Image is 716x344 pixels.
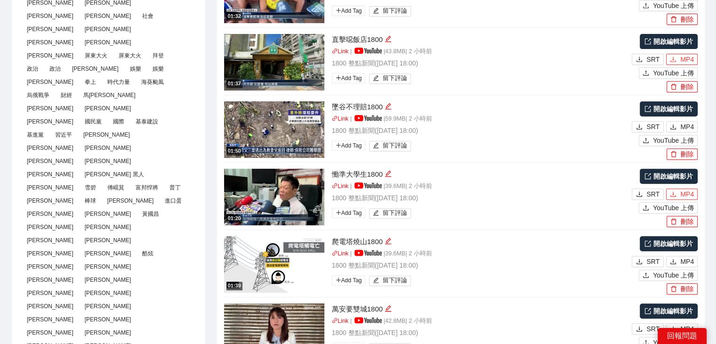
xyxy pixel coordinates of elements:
span: [PERSON_NAME] [80,130,134,140]
span: download [670,123,676,131]
a: linkLink [332,250,349,257]
span: [PERSON_NAME] [81,11,135,21]
button: downloadMP4 [666,256,698,267]
span: upload [643,70,649,77]
div: 01:37 [226,80,242,88]
span: 進口蛋 [161,196,185,206]
button: delete刪除 [667,148,698,160]
span: upload [643,272,649,279]
span: upload [643,205,649,212]
p: | | 43.8 MB | 2 小時前 [332,47,630,57]
span: 拳上 [81,77,100,87]
img: 1c41527c-5db9-406c-aeea-3f024d461b47.jpg [224,34,324,90]
span: download [636,258,643,266]
a: 開啟編輯影片 [640,303,698,319]
button: delete刪除 [667,216,698,227]
div: 01:32 [226,12,242,20]
span: edit [373,75,379,82]
span: edit [373,8,379,15]
p: 1800 整點新聞 ( [DATE] 18:00 ) [332,260,630,270]
div: 編輯 [385,101,392,113]
button: downloadSRT [632,323,664,335]
a: 開啟編輯影片 [640,169,698,184]
p: | | 39.6 MB | 2 小時前 [332,249,630,259]
span: MP4 [680,54,694,65]
span: 政治 [46,64,64,74]
button: edit留下評論 [369,6,411,16]
button: downloadMP4 [666,121,698,132]
span: 娛樂 [126,64,145,74]
span: YouTube 上傳 [653,203,694,213]
p: | | 59.9 MB | 2 小時前 [332,115,630,124]
button: uploadYouTube 上傳 [639,67,698,79]
button: downloadSRT [632,121,664,132]
span: 拜登 [149,50,168,61]
img: yt_logo_rgb_light.a676ea31.png [354,115,382,121]
div: 墜谷不理賠1800 [332,101,630,113]
div: 01:50 [226,147,242,155]
span: [PERSON_NAME] [23,275,77,285]
p: 1800 整點新聞 ( [DATE] 18:00 ) [332,328,630,338]
span: [PERSON_NAME] [81,235,135,246]
span: 財經 [57,90,76,100]
span: 社會 [138,11,157,21]
span: download [670,258,676,266]
span: [PERSON_NAME] [81,275,135,285]
span: Add Tag [332,140,366,151]
span: [PERSON_NAME] [81,288,135,298]
span: download [670,191,676,198]
span: YouTube 上傳 [653,270,694,280]
span: [PERSON_NAME] [23,103,77,114]
span: delete [670,83,677,91]
span: [PERSON_NAME] [23,301,77,311]
span: [PERSON_NAME] [23,248,77,259]
span: download [636,123,643,131]
span: [PERSON_NAME] [23,314,77,325]
span: YouTube 上傳 [653,135,694,146]
span: Add Tag [332,73,366,83]
div: 01:39 [226,282,242,290]
img: yt_logo_rgb_light.a676ea31.png [354,317,382,323]
span: [PERSON_NAME] [81,143,135,153]
button: downloadSRT [632,256,664,267]
span: plus [336,142,341,148]
span: [PERSON_NAME] [81,209,135,219]
span: [PERSON_NAME] [81,156,135,166]
p: | | 42.8 MB | 2 小時前 [332,317,630,326]
span: SRT [646,54,660,65]
span: 雪碧 [81,182,100,193]
span: plus [336,75,341,81]
span: Add Tag [332,208,366,218]
span: upload [643,2,649,10]
button: delete刪除 [667,283,698,295]
span: link [332,318,338,324]
span: link [332,115,338,122]
span: 習近平 [51,130,76,140]
span: 屏東大火 [81,50,111,61]
span: edit [385,103,392,110]
span: [PERSON_NAME] [81,262,135,272]
div: 慟準大學生1800 [332,169,630,180]
img: yt_logo_rgb_light.a676ea31.png [354,48,382,54]
button: edit留下評論 [369,74,411,84]
span: 基泰建設 [132,116,162,127]
span: 屏東大火 [115,50,145,61]
span: Add Tag [332,6,366,16]
span: 國際 [109,116,128,127]
span: SRT [646,122,660,132]
div: 爬電塔燒山1800 [332,236,630,247]
a: 開啟編輯影片 [640,236,698,251]
span: delete [670,151,677,158]
p: 1800 整點新聞 ( [DATE] 18:00 ) [332,58,630,68]
span: link [332,48,338,54]
a: linkLink [332,183,349,189]
button: edit留下評論 [369,276,411,286]
span: [PERSON_NAME] [23,24,77,34]
button: delete刪除 [667,81,698,92]
span: 基進黨 [23,130,48,140]
div: 編輯 [385,34,392,45]
span: [PERSON_NAME] [23,235,77,246]
span: upload [643,137,649,145]
span: [PERSON_NAME] [23,328,77,338]
span: link [332,250,338,256]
